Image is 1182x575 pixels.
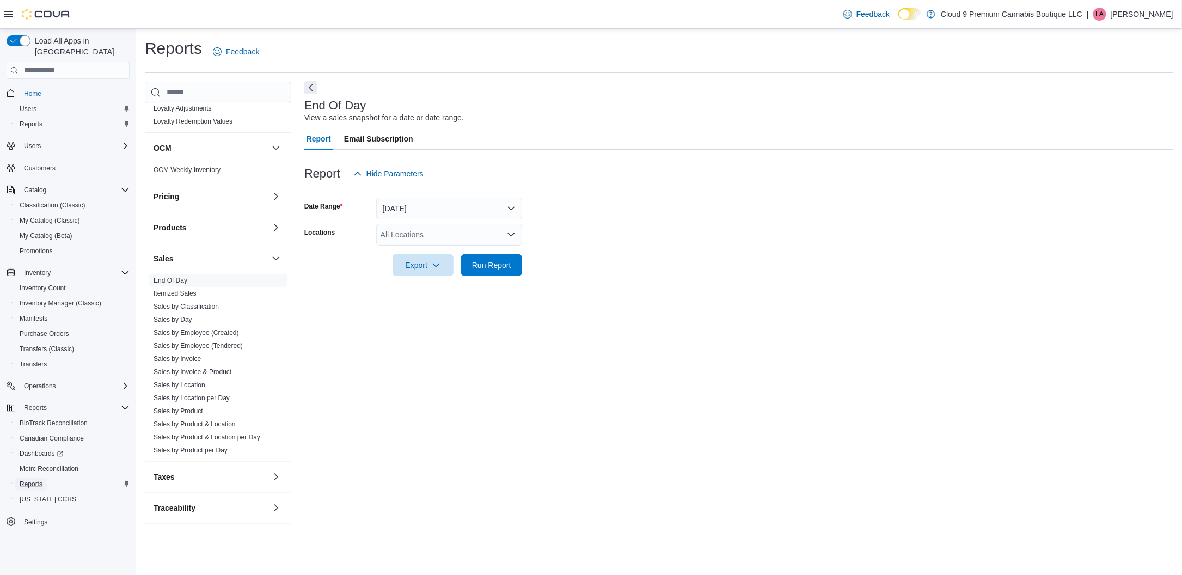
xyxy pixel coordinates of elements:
[20,87,130,100] span: Home
[20,360,47,369] span: Transfers
[24,164,56,173] span: Customers
[11,228,134,243] button: My Catalog (Beta)
[20,284,66,292] span: Inventory Count
[24,186,46,194] span: Catalog
[154,407,203,415] a: Sales by Product
[154,222,267,233] button: Products
[20,247,53,255] span: Promotions
[20,314,47,323] span: Manifests
[898,8,921,20] input: Dark Mode
[11,101,134,117] button: Users
[15,358,130,371] span: Transfers
[154,166,221,174] span: OCM Weekly Inventory
[7,81,130,558] nav: Complex example
[2,160,134,176] button: Customers
[20,231,72,240] span: My Catalog (Beta)
[15,214,130,227] span: My Catalog (Classic)
[20,266,55,279] button: Inventory
[154,222,187,233] h3: Products
[15,462,130,475] span: Metrc Reconciliation
[15,462,83,475] a: Metrc Reconciliation
[15,282,70,295] a: Inventory Count
[15,312,52,325] a: Manifests
[20,449,63,458] span: Dashboards
[154,420,236,429] span: Sales by Product & Location
[20,201,85,210] span: Classification (Classic)
[2,265,134,280] button: Inventory
[154,253,267,264] button: Sales
[11,326,134,341] button: Purchase Orders
[15,478,130,491] span: Reports
[154,143,172,154] h3: OCM
[1087,8,1089,21] p: |
[145,102,291,132] div: Loyalty
[15,447,130,460] span: Dashboards
[15,432,130,445] span: Canadian Compliance
[15,312,130,325] span: Manifests
[145,163,291,181] div: OCM
[11,461,134,476] button: Metrc Reconciliation
[15,118,47,131] a: Reports
[2,85,134,101] button: Home
[304,81,317,94] button: Next
[154,503,267,513] button: Traceability
[270,470,283,484] button: Taxes
[856,9,890,20] span: Feedback
[15,229,130,242] span: My Catalog (Beta)
[20,516,52,529] a: Settings
[1096,8,1104,21] span: LA
[24,268,51,277] span: Inventory
[20,183,51,197] button: Catalog
[304,99,366,112] h3: End Of Day
[15,244,57,258] a: Promotions
[20,380,130,393] span: Operations
[11,415,134,431] button: BioTrack Reconciliation
[154,316,192,323] a: Sales by Day
[11,296,134,311] button: Inventory Manager (Classic)
[20,139,45,152] button: Users
[154,143,267,154] button: OCM
[154,104,212,113] span: Loyalty Adjustments
[154,303,219,310] a: Sales by Classification
[154,472,175,482] h3: Taxes
[20,380,60,393] button: Operations
[20,434,84,443] span: Canadian Compliance
[20,87,46,100] a: Home
[11,243,134,259] button: Promotions
[154,394,230,402] a: Sales by Location per Day
[24,142,41,150] span: Users
[304,112,464,124] div: View a sales snapshot for a date or date range.
[154,503,195,513] h3: Traceability
[20,299,101,308] span: Inventory Manager (Classic)
[24,518,47,527] span: Settings
[2,378,134,394] button: Operations
[154,328,239,337] span: Sales by Employee (Created)
[154,277,187,284] a: End Of Day
[20,162,60,175] a: Customers
[154,341,243,350] span: Sales by Employee (Tendered)
[154,276,187,285] span: End Of Day
[154,191,179,202] h3: Pricing
[15,417,92,430] a: BioTrack Reconciliation
[154,302,219,311] span: Sales by Classification
[15,297,106,310] a: Inventory Manager (Classic)
[349,163,428,185] button: Hide Parameters
[20,161,130,175] span: Customers
[344,128,413,150] span: Email Subscription
[11,431,134,446] button: Canadian Compliance
[154,368,231,376] span: Sales by Invoice & Product
[270,252,283,265] button: Sales
[20,480,42,488] span: Reports
[376,198,522,219] button: [DATE]
[15,199,90,212] a: Classification (Classic)
[20,345,74,353] span: Transfers (Classic)
[472,260,511,271] span: Run Report
[15,327,130,340] span: Purchase Orders
[145,274,291,461] div: Sales
[307,128,331,150] span: Report
[270,142,283,155] button: OCM
[15,327,74,340] a: Purchase Orders
[20,266,130,279] span: Inventory
[304,228,335,237] label: Locations
[154,472,267,482] button: Taxes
